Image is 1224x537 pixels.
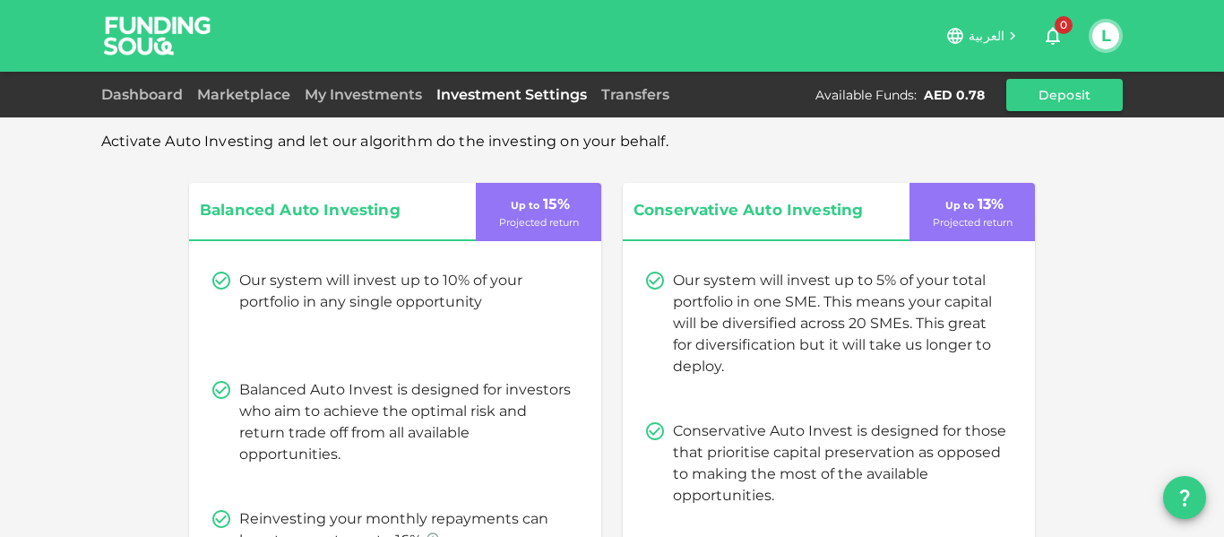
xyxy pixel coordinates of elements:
p: Conservative Auto Invest is designed for those that prioritise capital preservation as opposed to... [673,420,1006,507]
span: Conservative Auto Investing [634,197,875,224]
p: Balanced Auto Invest is designed for investors who aim to achieve the optimal risk and return tra... [239,379,573,465]
button: question [1163,476,1206,519]
span: Up to [945,199,974,212]
button: Deposit [1006,79,1123,111]
span: Activate Auto Investing and let our algorithm do the investing on your behalf. [101,133,668,150]
a: My Investments [297,86,429,103]
p: 13 % [942,194,1004,215]
a: Dashboard [101,86,190,103]
p: Our system will invest up to 10% of your portfolio in any single opportunity [239,270,573,313]
span: Balanced Auto Investing [200,197,442,224]
p: Projected return [933,215,1013,230]
div: Available Funds : [815,86,917,104]
p: 15 % [507,194,570,215]
span: العربية [969,28,1004,44]
a: Marketplace [190,86,297,103]
a: Transfers [594,86,677,103]
span: Up to [511,199,539,212]
p: Projected return [499,215,579,230]
p: Our system will invest up to 5% of your total portfolio in one SME. This means your capital will ... [673,270,1006,377]
div: AED 0.78 [924,86,985,104]
span: 0 [1055,16,1073,34]
button: 0 [1035,18,1071,54]
button: L [1092,22,1119,49]
a: Investment Settings [429,86,594,103]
